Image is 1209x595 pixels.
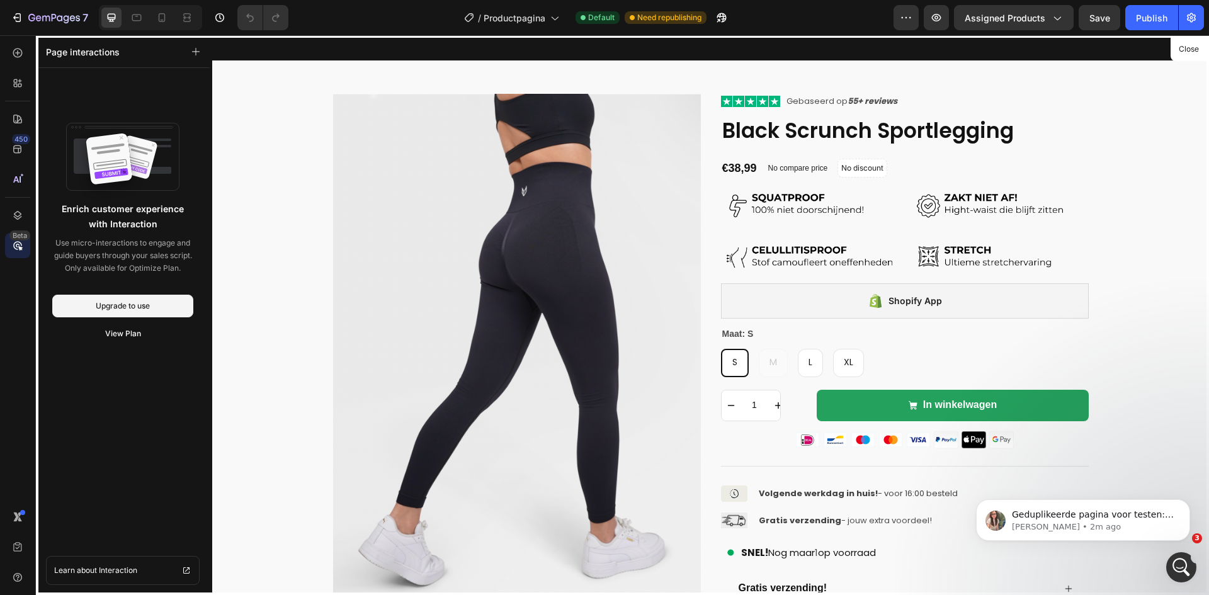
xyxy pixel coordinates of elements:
[1125,5,1178,30] button: Publish
[957,473,1209,561] iframe: Intercom notifications message
[52,322,193,345] button: View Plan
[1136,11,1167,25] div: Publish
[96,300,150,312] div: Upgrade to use
[1173,40,1204,59] button: Close
[105,328,141,339] div: View Plan
[588,12,615,23] span: Default
[54,564,137,577] span: Learn about Interaction
[1166,552,1196,582] iframe: Intercom live chat
[1192,533,1202,543] span: 3
[237,5,288,30] div: Undo/Redo
[52,262,193,275] p: Only available for Optimize Plan.
[1089,13,1110,23] span: Save
[9,230,30,241] div: Beta
[46,556,200,585] a: Learn about Interaction
[484,11,545,25] span: Productpagina
[82,10,88,25] p: 7
[52,237,193,262] p: Use micro-interactions to engage and guide buyers through your sales script.
[5,5,94,30] button: 7
[954,5,1074,30] button: Assigned Products
[212,35,1209,595] iframe: Design area
[55,201,191,232] p: Enrich customer experience with Interaction
[478,11,481,25] span: /
[52,295,193,317] button: Upgrade to use
[1079,5,1120,30] button: Save
[965,11,1045,25] span: Assigned Products
[12,134,30,144] div: 450
[46,45,120,59] p: Page interactions
[637,12,701,23] span: Need republishing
